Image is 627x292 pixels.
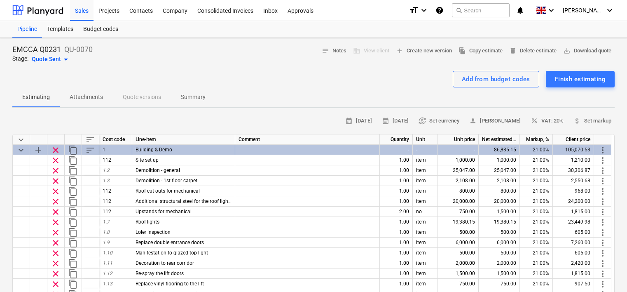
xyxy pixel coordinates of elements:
[413,196,437,207] div: item
[68,259,78,268] span: Duplicate row
[520,248,553,258] div: 21.00%
[437,196,479,207] div: 20,000.00
[520,238,553,248] div: 21.00%
[479,196,520,207] div: 20,000.00
[136,240,204,245] span: Replace double entrance doors
[413,279,437,289] div: item
[396,46,452,56] span: Create new version
[479,155,520,165] div: 1,000.00
[570,115,615,127] button: Set markup
[380,279,413,289] div: 1.00
[479,176,520,186] div: 2,108.00
[68,238,78,248] span: Duplicate row
[380,258,413,268] div: 1.00
[380,268,413,279] div: 1.00
[435,5,444,15] i: Knowledge base
[605,5,615,15] i: keyboard_arrow_down
[380,134,413,145] div: Quantity
[553,165,594,176] div: 30,306.87
[553,145,594,155] div: 105,070.53
[99,207,132,217] div: 112
[103,219,110,225] span: 1.7
[51,259,61,268] span: Remove row
[598,176,608,186] span: More actions
[598,238,608,248] span: More actions
[103,260,112,266] span: 1.11
[103,271,112,276] span: 1.12
[136,157,159,163] span: Site set up
[68,279,78,289] span: Duplicate row
[380,196,413,207] div: 1.00
[520,268,553,279] div: 21.00%
[520,176,553,186] div: 21.00%
[413,186,437,196] div: item
[469,116,521,126] span: [PERSON_NAME]
[553,279,594,289] div: 907.50
[509,46,557,56] span: Delete estimate
[99,134,132,145] div: Cost code
[479,207,520,217] div: 1,500.00
[136,219,159,225] span: Roof lights
[68,186,78,196] span: Duplicate row
[181,93,206,101] p: Summary
[136,250,208,256] span: Manifestation to glazed top light
[527,115,567,127] button: VAT: 20%
[453,71,539,87] button: Add from budget codes
[33,145,43,155] span: Add sub category to row
[68,145,78,155] span: Duplicate category
[99,186,132,196] div: 112
[136,178,197,184] span: Demolition - 1st floor carpet
[479,227,520,238] div: 500.00
[68,197,78,207] span: Duplicate row
[509,47,517,54] span: delete
[598,279,608,289] span: More actions
[479,145,520,155] div: 86,835.15
[68,155,78,165] span: Duplicate row
[318,45,350,57] button: Notes
[419,116,459,126] span: Set currency
[413,145,437,155] div: -
[103,250,112,256] span: 1.10
[380,186,413,196] div: 1.00
[520,258,553,268] div: 21.00%
[380,207,413,217] div: 2.00
[345,116,372,126] span: [DATE]
[546,71,615,87] button: Finish estimating
[437,248,479,258] div: 500.00
[382,116,409,126] span: [DATE]
[563,7,604,14] span: [PERSON_NAME]
[409,5,419,15] i: format_size
[42,21,78,38] div: Templates
[437,279,479,289] div: 750.00
[380,238,413,248] div: 1.00
[68,248,78,258] span: Duplicate row
[51,279,61,289] span: Remove row
[520,217,553,227] div: 21.00%
[51,207,61,217] span: Remove row
[598,217,608,227] span: More actions
[16,145,26,155] span: Collapse category
[78,21,123,38] a: Budget codes
[419,117,426,125] span: currency_exchange
[99,155,132,165] div: 112
[413,176,437,186] div: item
[32,54,71,64] div: Quote Sent
[598,166,608,176] span: More actions
[132,134,235,145] div: Line-item
[99,145,132,155] div: 1
[413,258,437,268] div: item
[136,271,184,276] span: Re-spray the lift doors
[573,116,611,126] span: Set markup
[553,238,594,248] div: 7,260.00
[437,145,479,155] div: -
[103,167,110,173] span: 1.2
[437,258,479,268] div: 2,000.00
[459,47,466,54] span: file_copy
[455,45,506,57] button: Copy estimate
[553,268,594,279] div: 1,815.00
[413,248,437,258] div: item
[437,268,479,279] div: 1,500.00
[462,74,530,85] div: Add from budget codes
[322,46,346,56] span: Notes
[546,5,556,15] i: keyboard_arrow_down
